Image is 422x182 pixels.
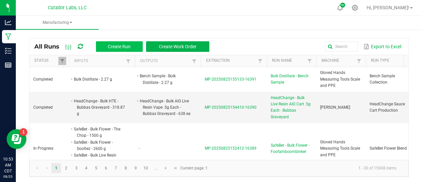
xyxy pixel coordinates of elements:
[73,126,125,139] li: SafeBet - Bulk Flower - The Chop - 1500 g
[3,174,13,179] p: 08/25
[135,123,201,174] td: -
[108,44,131,49] span: Create Run
[271,142,312,155] span: SafeBet - Bulk Flower - Foofamboombinker
[139,98,191,117] li: HeadChange - Bulk AIO Live Resin Vape .5g Each - Bubbas Graveyard - 638 ea
[367,5,409,10] span: Hi, [PERSON_NAME]!
[69,55,135,67] th: Inputs
[272,58,305,63] a: Run NameSortable
[5,33,12,40] inline-svg: Manufacturing
[141,163,151,173] a: Page 10
[58,57,66,65] a: Filter
[48,5,87,11] span: Curador Labs, LLC
[205,146,256,151] span: MP-20250825152412-16389
[16,16,99,30] a: Manufacturing
[321,58,355,63] a: MachineSortable
[306,57,314,65] a: Filter
[73,76,125,83] li: Bulk Distillate - 2.27 g
[5,19,12,26] inline-svg: Analytics
[73,139,125,152] li: SafeBet - Bulk Flower - Goofiez - 2600 g
[351,5,359,11] div: Manage settings
[173,165,178,171] span: Go to the last page
[341,4,344,7] span: 9+
[135,55,201,67] th: Outputs
[73,152,125,171] li: SafeBet - Bulk Live Resin Infused Flower - Dosi Cake - 11 g
[124,57,132,65] a: Filter
[111,163,121,173] a: Page 7
[370,146,407,151] span: SafeBet Flower Blend
[205,77,256,82] span: MP-20250825155133-16391
[139,73,191,86] li: Bench Sample - Bulk Distillate - 2.27 g
[271,73,312,86] span: Bulk Distillate - Bench Sample
[355,57,363,65] a: Filter
[205,105,256,110] span: MP-20250825154410-16390
[212,163,402,174] kendo-pager-info: 1 - 30 of 15908 items
[7,129,26,149] iframe: Resource center
[101,163,111,173] a: Page 6
[5,48,12,54] inline-svg: Inventory
[325,42,358,52] input: Search
[161,163,171,173] a: Go to the next page
[29,160,408,177] kendo-pager: Current page: 1
[3,156,13,174] p: 10:53 AM CDT
[61,163,71,173] a: Page 2
[320,70,360,88] span: Gloved Hands Measuring Tools Scale and PPE
[96,41,143,52] button: Create Run
[256,57,264,65] a: Filter
[371,58,404,63] a: Run TypeSortable
[320,105,350,110] span: [PERSON_NAME]
[131,163,140,173] a: Page 9
[72,163,81,173] a: Page 3
[91,163,101,173] a: Page 5
[121,163,131,173] a: Page 8
[19,128,27,136] iframe: Resource center unread badge
[34,41,214,52] div: All Runs
[190,57,198,65] a: Filter
[370,102,405,113] span: HeadChange Sauce Cart Production
[151,163,161,173] a: Page 11
[171,163,180,173] a: Go to the last page
[33,77,53,82] span: Completed
[271,95,312,120] span: HeadChange - Bulk Live Resin AIO Cart .5g Each - Bubbas Graveyard
[34,58,58,63] a: StatusSortable
[73,98,125,117] li: HeadChange - Bulk HTE - Bubbas Graveyard - 318.87 g
[5,62,12,68] inline-svg: Reports
[16,20,99,25] span: Manufacturing
[362,41,403,52] button: Export to Excel
[206,58,256,63] a: ExtractionSortable
[146,41,209,52] button: Create Work Order
[51,163,61,173] a: Page 1
[81,163,91,173] a: Page 4
[370,74,395,85] span: Bench Sample Collection
[33,146,53,151] span: In Progress
[320,140,360,157] span: Gloved Hands Measuring Tools Scale and PPE
[163,165,168,171] span: Go to the next page
[33,105,53,110] span: Completed
[159,44,196,49] span: Create Work Order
